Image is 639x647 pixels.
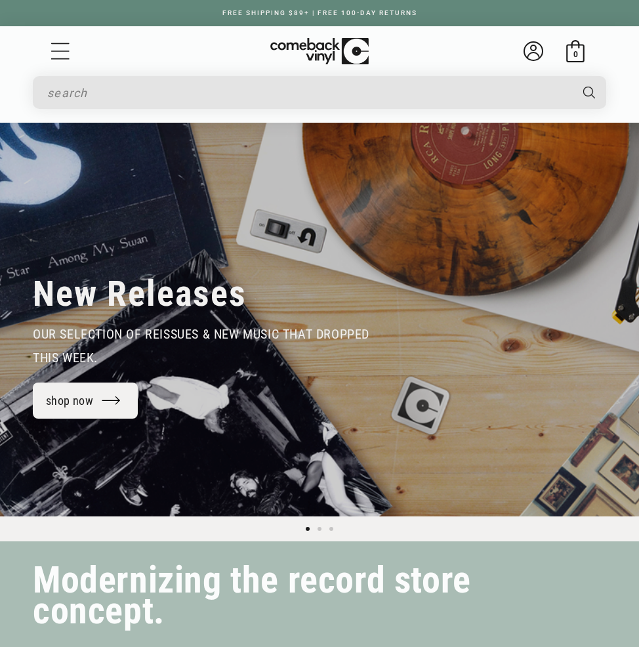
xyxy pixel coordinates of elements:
[47,79,569,106] input: search
[314,523,325,535] button: Load slide 2 of 3
[302,523,314,535] button: Load slide 1 of 3
[33,565,606,627] h2: Modernizing the record store concept.
[325,523,337,535] button: Load slide 3 of 3
[33,76,606,109] div: Search
[49,40,72,62] summary: Menu
[33,272,247,316] h2: New Releases
[571,76,608,109] button: Search
[33,326,369,365] span: our selection of reissues & new music that dropped this week.
[209,9,430,16] a: FREE SHIPPING $89+ | FREE 100-DAY RETURNS
[33,383,138,419] a: shop now
[573,49,578,59] span: 0
[270,38,369,65] img: ComebackVinyl.com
